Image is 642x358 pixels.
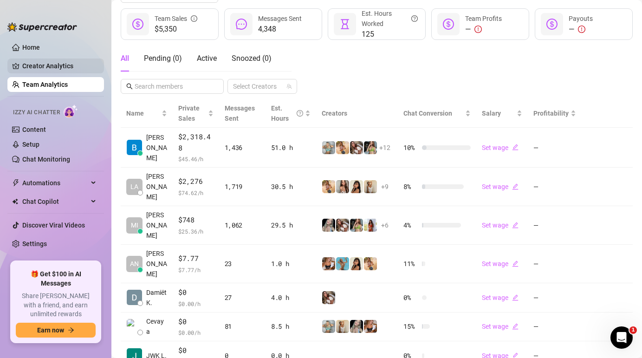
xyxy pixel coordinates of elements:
[232,54,272,63] span: Snoozed ( 0 )
[322,291,335,304] img: Kelly
[528,206,582,245] td: —
[68,327,74,333] span: arrow-right
[403,259,418,269] span: 11 %
[121,53,129,64] div: All
[403,293,418,303] span: 0 %
[236,19,247,30] span: message
[336,219,349,232] img: Kelly
[126,83,133,90] span: search
[7,22,77,32] img: logo-BBDzfeDw.svg
[22,126,46,133] a: Content
[178,287,214,298] span: $0
[178,265,214,274] span: $ 7.77 /h
[362,8,418,29] div: Est. Hours Worked
[178,104,200,122] span: Private Sales
[364,219,377,232] img: Linnebel
[146,132,167,163] span: [PERSON_NAME]
[22,141,39,148] a: Setup
[336,320,349,333] img: Megan
[322,141,335,154] img: Olivia
[178,345,214,356] span: $0
[271,182,311,192] div: 30.5 h
[131,220,138,230] span: MI
[512,260,519,267] span: edit
[322,320,335,333] img: Olivia
[482,144,519,151] a: Set wageedit
[13,108,60,117] span: Izzy AI Chatter
[225,293,260,303] div: 27
[512,183,519,190] span: edit
[178,316,214,327] span: $0
[533,110,569,117] span: Profitability
[403,110,452,117] span: Chat Conversion
[225,259,260,269] div: 23
[225,321,260,332] div: 81
[482,221,519,229] a: Set wageedit
[528,283,582,312] td: —
[350,180,363,193] img: Tokyo
[629,326,637,334] span: 1
[512,294,519,301] span: edit
[155,13,197,24] div: Team Sales
[512,323,519,330] span: edit
[121,99,173,128] th: Name
[178,188,214,197] span: $ 74.62 /h
[155,24,197,35] span: $5,350
[197,54,217,63] span: Active
[22,176,88,190] span: Automations
[403,182,418,192] span: 8 %
[339,19,350,30] span: hourglass
[528,168,582,206] td: —
[127,140,142,155] img: Barbara van der…
[350,257,363,270] img: Tokyo
[443,19,454,30] span: dollar-circle
[37,326,64,334] span: Earn now
[528,312,582,342] td: —
[225,182,260,192] div: 1,719
[350,219,363,232] img: Shary
[482,260,519,267] a: Set wageedit
[178,253,214,264] span: $7.77
[364,141,377,154] img: Shary
[364,320,377,333] img: Vicky
[528,245,582,283] td: —
[482,183,519,190] a: Set wageedit
[336,257,349,270] img: Dominis
[322,257,335,270] img: Vicky
[146,210,167,241] span: [PERSON_NAME]
[482,110,501,117] span: Salary
[146,248,167,279] span: [PERSON_NAME]
[569,24,593,35] div: —
[381,220,389,230] span: + 6
[146,287,167,308] span: Damiët K.
[178,299,214,308] span: $ 0.00 /h
[362,29,418,40] span: 125
[465,24,502,35] div: —
[191,13,197,24] span: info-circle
[132,19,143,30] span: dollar-circle
[482,323,519,330] a: Set wageedit
[403,220,418,230] span: 4 %
[258,24,302,35] span: 4,348
[22,194,88,209] span: Chat Copilot
[127,319,142,334] img: Cevaya
[135,81,211,91] input: Search members
[144,53,182,64] div: Pending ( 0 )
[22,81,68,88] a: Team Analytics
[225,220,260,230] div: 1,062
[258,15,302,22] span: Messages Sent
[225,104,255,122] span: Messages Sent
[322,219,335,232] img: Karislondon
[130,259,139,269] span: AN
[64,104,78,118] img: AI Chatter
[225,143,260,153] div: 1,436
[22,59,97,73] a: Creator Analytics
[403,143,418,153] span: 10 %
[379,143,390,153] span: + 12
[178,328,214,337] span: $ 0.00 /h
[146,171,167,202] span: [PERSON_NAME]
[350,320,363,333] img: Karislondon
[578,26,585,33] span: exclamation-circle
[364,180,377,193] img: Megan
[16,270,96,288] span: 🎁 Get $100 in AI Messages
